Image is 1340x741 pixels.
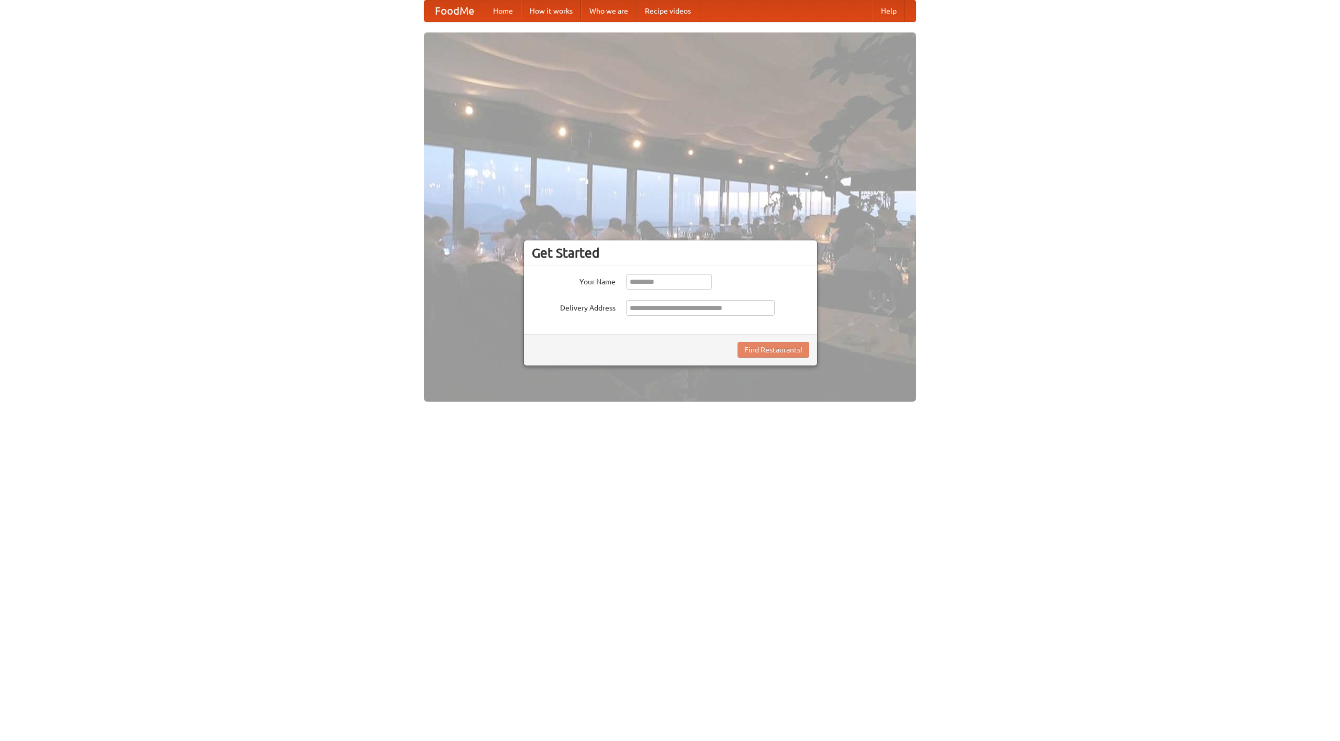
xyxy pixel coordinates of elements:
button: Find Restaurants! [738,342,809,358]
a: Who we are [581,1,636,21]
a: Help [873,1,905,21]
a: How it works [521,1,581,21]
label: Delivery Address [532,300,616,313]
h3: Get Started [532,245,809,261]
a: FoodMe [425,1,485,21]
a: Recipe videos [636,1,699,21]
a: Home [485,1,521,21]
label: Your Name [532,274,616,287]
